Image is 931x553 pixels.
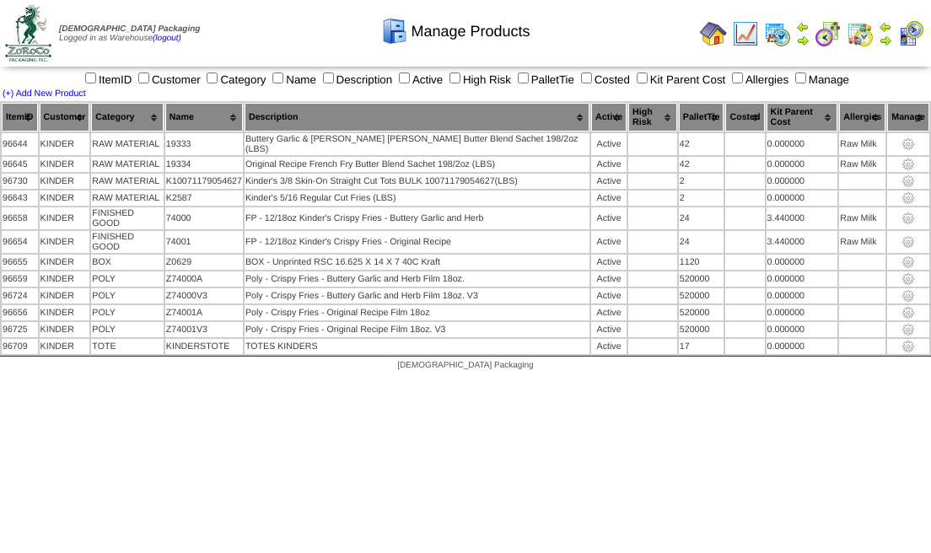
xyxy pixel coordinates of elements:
td: 520000 [679,322,724,337]
input: Name [272,72,283,83]
input: High Risk [449,72,460,83]
a: (+) Add New Product [3,89,86,99]
td: KINDER [40,207,90,229]
img: calendarinout.gif [847,20,874,47]
th: High Risk [628,103,677,132]
input: Category [207,72,218,83]
td: KINDER [40,305,90,320]
img: settings.gif [901,212,915,225]
input: ItemID [85,72,96,83]
img: settings.gif [901,289,915,303]
td: 0.000000 [767,322,838,337]
td: BOX - Unprinted RSC 16.625 X 14 X 7 40C Kraft [245,255,589,270]
img: settings.gif [901,174,915,188]
td: TOTES KINDERS [245,339,589,354]
td: KINDER [40,133,90,155]
td: RAW MATERIAL [91,174,164,189]
label: Description [320,73,393,86]
td: 96656 [2,305,38,320]
td: 96658 [2,207,38,229]
td: 1120 [679,255,724,270]
th: Active [591,103,627,132]
td: KINDER [40,288,90,303]
td: Z74000V3 [165,288,243,303]
td: Kinder's 3/8 Skin-On Straight Cut Tots BULK 10071179054627(LBS) [245,174,589,189]
input: Costed [581,72,592,83]
td: KINDER [40,255,90,270]
div: Active [592,176,626,186]
td: 24 [679,207,724,229]
img: line_graph.gif [732,20,759,47]
label: ItemID [82,73,132,86]
td: 96724 [2,288,38,303]
td: RAW MATERIAL [91,191,164,206]
td: POLY [91,322,164,337]
td: 0.000000 [767,339,838,354]
td: KINDER [40,339,90,354]
input: PalletTie [518,72,529,83]
td: 19334 [165,157,243,172]
th: Kit Parent Cost [767,103,838,132]
td: KINDER [40,174,90,189]
td: FP - 12/18oz Kinder's Crispy Fries - Original Recipe [245,231,589,253]
td: Poly - Crispy Fries - Original Recipe Film 18oz. V3 [245,322,589,337]
td: Poly - Crispy Fries - Original Recipe Film 18oz [245,305,589,320]
td: Raw Milk [839,231,885,253]
img: settings.gif [901,255,915,269]
td: K2587 [165,191,243,206]
div: Active [592,257,626,267]
td: Kinder's 5/16 Regular Cut Fries (LBS) [245,191,589,206]
img: cabinet.gif [381,18,408,45]
td: FP - 12/18oz Kinder's Crispy Fries - Buttery Garlic and Herb [245,207,589,229]
td: FINISHED GOOD [91,231,164,253]
img: settings.gif [901,306,915,319]
img: settings.gif [901,272,915,286]
div: Active [592,291,626,301]
div: Active [592,193,626,203]
span: Logged in as Warehouse [59,24,200,43]
input: Active [399,72,410,83]
img: settings.gif [901,235,915,249]
td: Z74001V3 [165,322,243,337]
span: [DEMOGRAPHIC_DATA] Packaging [59,24,200,34]
th: Category [91,103,164,132]
a: (logout) [153,34,181,43]
td: 96725 [2,322,38,337]
td: BOX [91,255,164,270]
div: Active [592,341,626,352]
div: Active [592,325,626,335]
td: Poly - Crispy Fries - Buttery Garlic and Herb Film 18oz. [245,271,589,287]
span: Manage Products [411,23,530,40]
td: TOTE [91,339,164,354]
td: Z74000A [165,271,243,287]
td: KINDER [40,231,90,253]
div: Active [592,237,626,247]
label: Allergies [729,73,788,86]
td: 74000 [165,207,243,229]
td: 96659 [2,271,38,287]
td: Z0629 [165,255,243,270]
td: KINDER [40,157,90,172]
td: 0.000000 [767,157,838,172]
label: Category [203,73,266,86]
td: 96643 [2,191,38,206]
img: settings.gif [901,158,915,171]
label: Manage [792,73,849,86]
td: 96654 [2,231,38,253]
td: 2 [679,191,724,206]
td: 3.440000 [767,207,838,229]
td: K10071179054627 [165,174,243,189]
th: Description [245,103,589,132]
td: 17 [679,339,724,354]
label: Customer [135,73,201,86]
img: zoroco-logo-small.webp [5,5,51,62]
label: Kit Parent Cost [633,73,726,86]
td: KINDER [40,322,90,337]
td: RAW MATERIAL [91,133,164,155]
td: POLY [91,305,164,320]
td: Original Recipe French Fry Butter Blend Sachet 198/2oz (LBS) [245,157,589,172]
th: Customer [40,103,90,132]
td: Raw Milk [839,207,885,229]
span: [DEMOGRAPHIC_DATA] Packaging [397,361,533,370]
td: 96655 [2,255,38,270]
